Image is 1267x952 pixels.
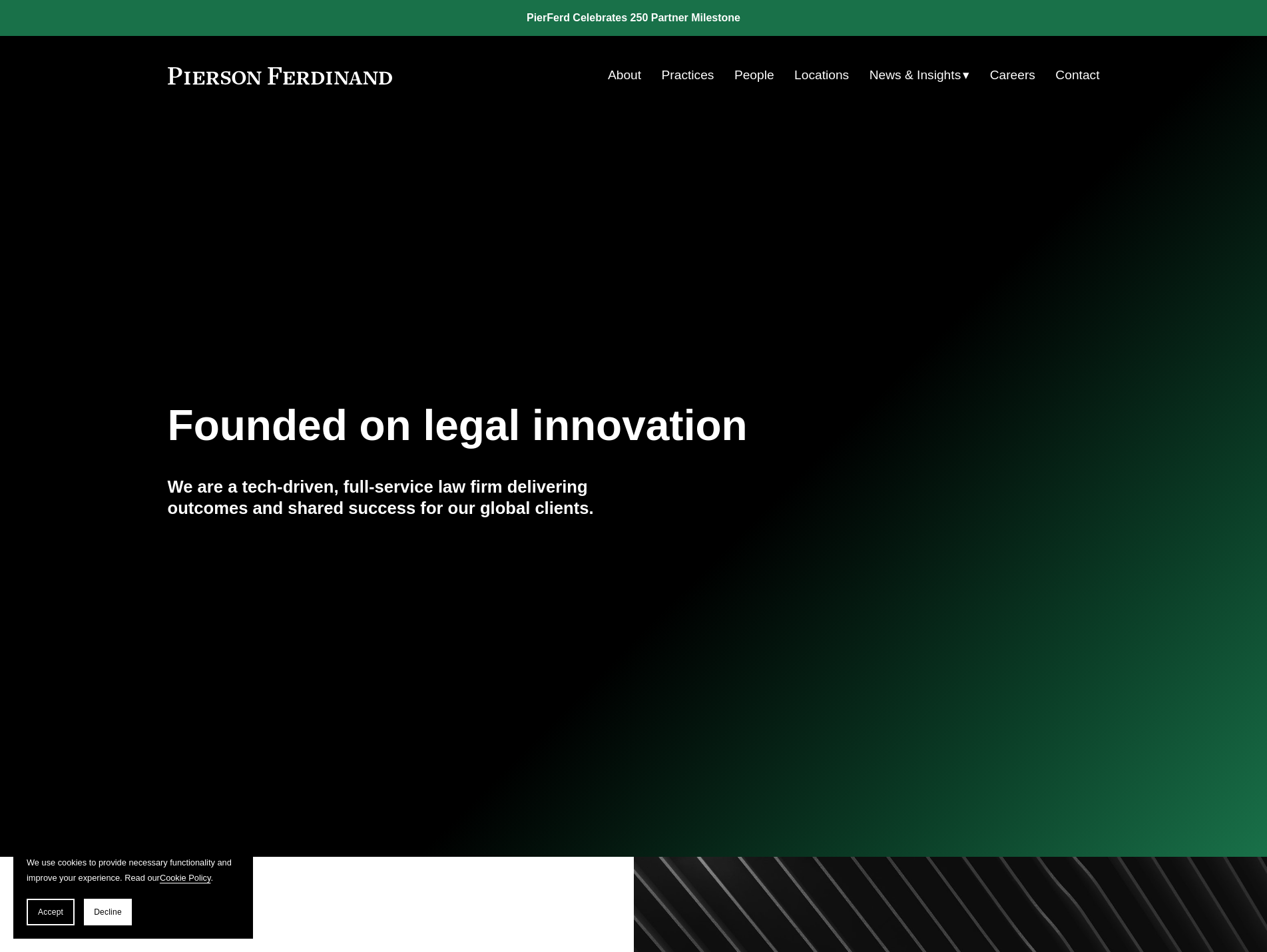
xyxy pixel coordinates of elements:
a: About [608,63,641,88]
p: We use cookies to provide necessary functionality and improve your experience. Read our . [27,855,240,885]
button: Decline [84,899,132,925]
button: Accept [27,899,75,925]
a: People [734,63,774,88]
span: Accept [38,907,63,917]
h4: We are a tech-driven, full-service law firm delivering outcomes and shared success for our global... [168,476,634,519]
a: Contact [1055,63,1099,88]
span: Decline [94,907,122,917]
section: Cookie banner [13,841,253,939]
h1: Founded on legal innovation [168,401,945,450]
a: Locations [794,63,849,88]
a: Cookie Policy [160,873,211,883]
a: folder dropdown [870,63,970,88]
a: Practices [662,63,714,88]
span: News & Insights [870,64,961,87]
a: Careers [990,63,1035,88]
